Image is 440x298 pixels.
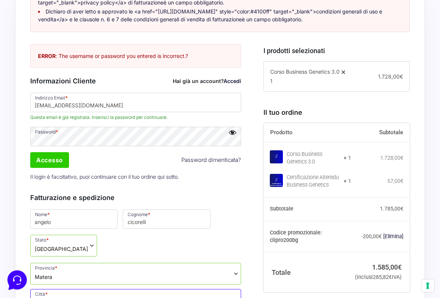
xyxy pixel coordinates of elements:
[363,233,382,239] span: 200,00
[30,93,241,112] input: Indirizzo Email *
[97,229,143,246] button: Aiuto
[30,263,241,285] span: Provincia
[22,240,35,246] p: Home
[30,193,241,203] h3: Fatturazione e spedizione
[400,73,403,80] span: €
[380,206,403,212] bdi: 1.785,00
[79,93,137,99] a: Apri Centro Assistenza
[421,279,434,292] button: Le tue preferenze relative al consenso per le tecnologie di tracciamento
[30,235,97,256] span: Stato
[355,274,402,280] small: (inclusi IVA)
[287,151,339,166] div: Corso Business Genetics 3.0
[380,155,403,161] bdi: 1.728,00
[6,6,125,18] h2: Ciao da Marketers 👋
[181,156,241,165] a: Password dimenticata?
[287,174,339,189] div: Certificazione Alteredu Business Genetics
[35,245,88,253] span: Italia
[378,73,403,80] span: 1.728,00
[270,174,283,187] img: Certificazione Alteredu Business Genetics
[263,46,410,56] h3: I prodotti selezionati
[263,123,351,142] th: Prodotto
[398,263,402,271] span: €
[38,53,56,59] strong: ERROR
[173,77,241,85] div: Hai già un account?
[6,229,52,246] button: Home
[400,178,403,184] span: €
[383,233,403,239] a: Rimuovi il codice promozionale clipro200bg
[387,178,403,184] bdi: 57,00
[270,150,283,163] img: Corso Business Genetics 3.0
[24,42,39,57] img: dark
[389,274,392,280] span: €
[35,273,52,281] span: Matera
[49,67,110,73] span: Inizia una conversazione
[123,209,210,229] input: Cognome *
[17,109,122,116] input: Cerca un articolo...
[344,154,351,162] strong: × 1
[28,169,244,184] p: Il login è facoltativo, puoi continuare con il tuo ordine qui sotto.
[65,240,85,246] p: Messaggi
[344,178,351,185] strong: × 1
[12,93,58,99] span: Trova una risposta
[30,114,241,121] span: Questa email è già registrata. Inserisci la password per continuare.
[270,78,272,84] span: 1
[52,229,98,246] button: Messaggi
[351,123,410,142] th: Subtotale
[224,78,241,84] a: Accedi
[30,44,241,68] div: : The username or password you entered is incorrect. ?
[373,274,392,280] span: 285,82
[400,206,403,212] span: €
[12,42,27,57] img: dark
[263,221,351,252] th: Codice promozionale: clipro200bg
[30,209,118,229] input: Nome *
[38,8,382,22] a: Dichiaro di aver letto e approvato le <a href="[URL][DOMAIN_NAME]" style="color:#4100ff" target="...
[30,76,241,86] h3: Informazioni Cliente
[372,263,402,271] bdi: 1.585,00
[263,252,351,292] th: Totale
[6,269,28,291] iframe: Customerly Messenger Launcher
[12,63,137,78] button: Inizia una conversazione
[270,68,340,75] span: Corso Business Genetics 3.0
[12,30,63,36] span: Le tue conversazioni
[228,128,237,136] button: Nascondi password
[36,42,51,57] img: dark
[263,197,351,221] th: Subtotale
[115,240,126,246] p: Aiuto
[30,152,69,168] input: Accesso
[400,155,403,161] span: €
[263,107,410,117] h3: Il tuo ordine
[351,221,410,252] td: -
[379,233,382,239] span: €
